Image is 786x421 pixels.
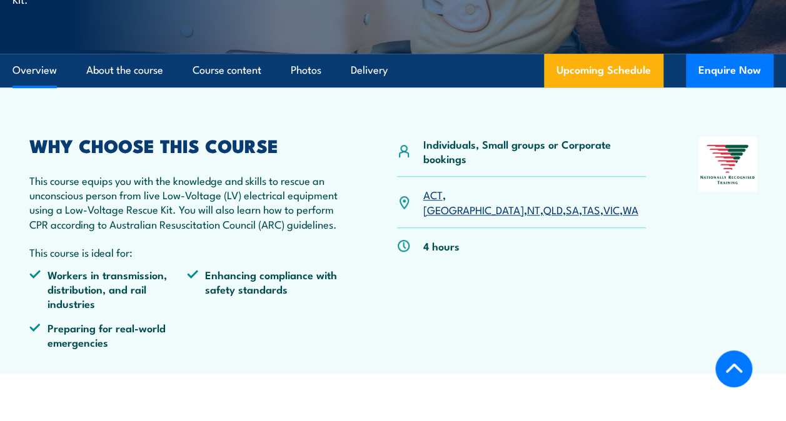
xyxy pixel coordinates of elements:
[543,202,562,217] a: QLD
[423,239,459,253] p: 4 hours
[29,173,345,232] p: This course equips you with the knowledge and skills to rescue an unconscious person from live Lo...
[29,267,187,311] li: Workers in transmission, distribution, and rail industries
[544,54,663,87] a: Upcoming Schedule
[423,202,523,217] a: [GEOGRAPHIC_DATA]
[29,137,345,153] h2: WHY CHOOSE THIS COURSE
[698,137,757,192] img: Nationally Recognised Training logo.
[686,54,773,87] button: Enquire Now
[29,320,187,350] li: Preparing for real-world emergencies
[582,202,600,217] a: TAS
[29,245,345,259] p: This course is ideal for:
[291,54,321,87] a: Photos
[86,54,163,87] a: About the course
[187,267,345,311] li: Enhancing compliance with safety standards
[193,54,261,87] a: Course content
[351,54,388,87] a: Delivery
[423,187,645,217] p: , , , , , , ,
[527,202,540,217] a: NT
[565,202,578,217] a: SA
[13,54,57,87] a: Overview
[603,202,619,217] a: VIC
[423,137,645,166] p: Individuals, Small groups or Corporate bookings
[423,187,442,202] a: ACT
[622,202,638,217] a: WA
